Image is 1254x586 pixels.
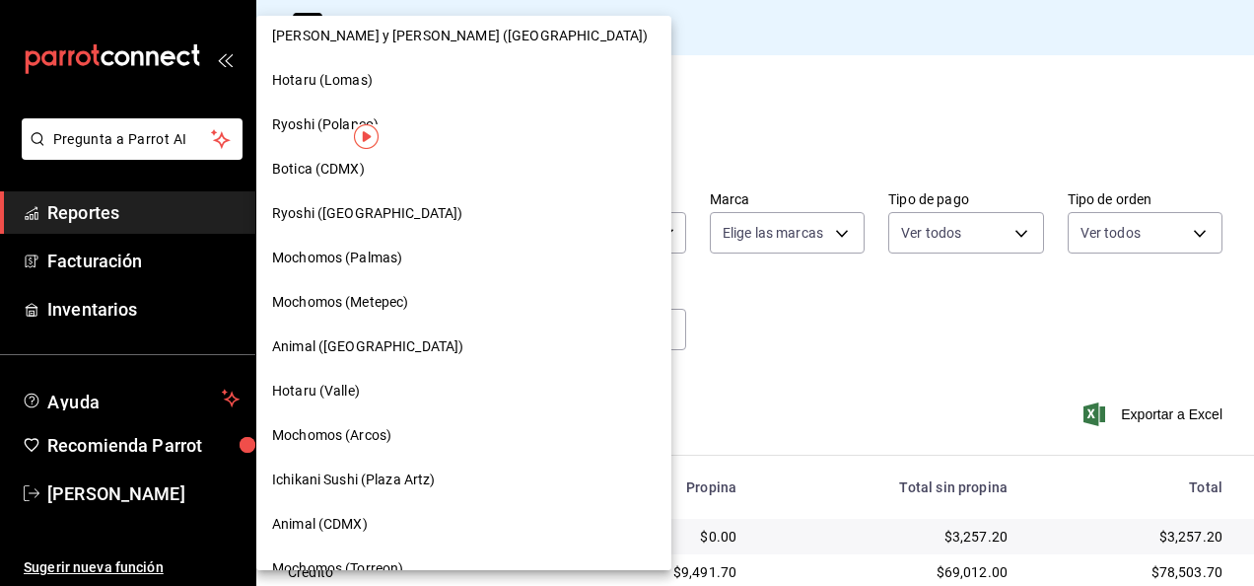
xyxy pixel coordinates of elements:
[272,292,408,313] span: Mochomos (Metepec)
[256,103,671,147] div: Ryoshi (Polanco)
[256,14,671,58] div: [PERSON_NAME] y [PERSON_NAME] ([GEOGRAPHIC_DATA])
[256,280,671,325] div: Mochomos (Metepec)
[256,325,671,369] div: Animal ([GEOGRAPHIC_DATA])
[272,336,463,357] span: Animal ([GEOGRAPHIC_DATA])
[256,413,671,458] div: Mochomos (Arcos)
[256,191,671,236] div: Ryoshi ([GEOGRAPHIC_DATA])
[256,458,671,502] div: Ichikani Sushi (Plaza Artz)
[272,558,403,579] span: Mochomos (Torreon)
[272,114,379,135] span: Ryoshi (Polanco)
[272,70,373,91] span: Hotaru (Lomas)
[256,369,671,413] div: Hotaru (Valle)
[272,203,462,224] span: Ryoshi ([GEOGRAPHIC_DATA])
[272,381,360,402] span: Hotaru (Valle)
[272,425,391,446] span: Mochomos (Arcos)
[256,236,671,280] div: Mochomos (Palmas)
[354,124,379,149] img: Tooltip marker
[272,248,402,268] span: Mochomos (Palmas)
[256,502,671,547] div: Animal (CDMX)
[272,514,368,535] span: Animal (CDMX)
[272,26,648,46] span: [PERSON_NAME] y [PERSON_NAME] ([GEOGRAPHIC_DATA])
[256,58,671,103] div: Hotaru (Lomas)
[256,147,671,191] div: Botica (CDMX)
[272,159,365,180] span: Botica (CDMX)
[272,470,436,490] span: Ichikani Sushi (Plaza Artz)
